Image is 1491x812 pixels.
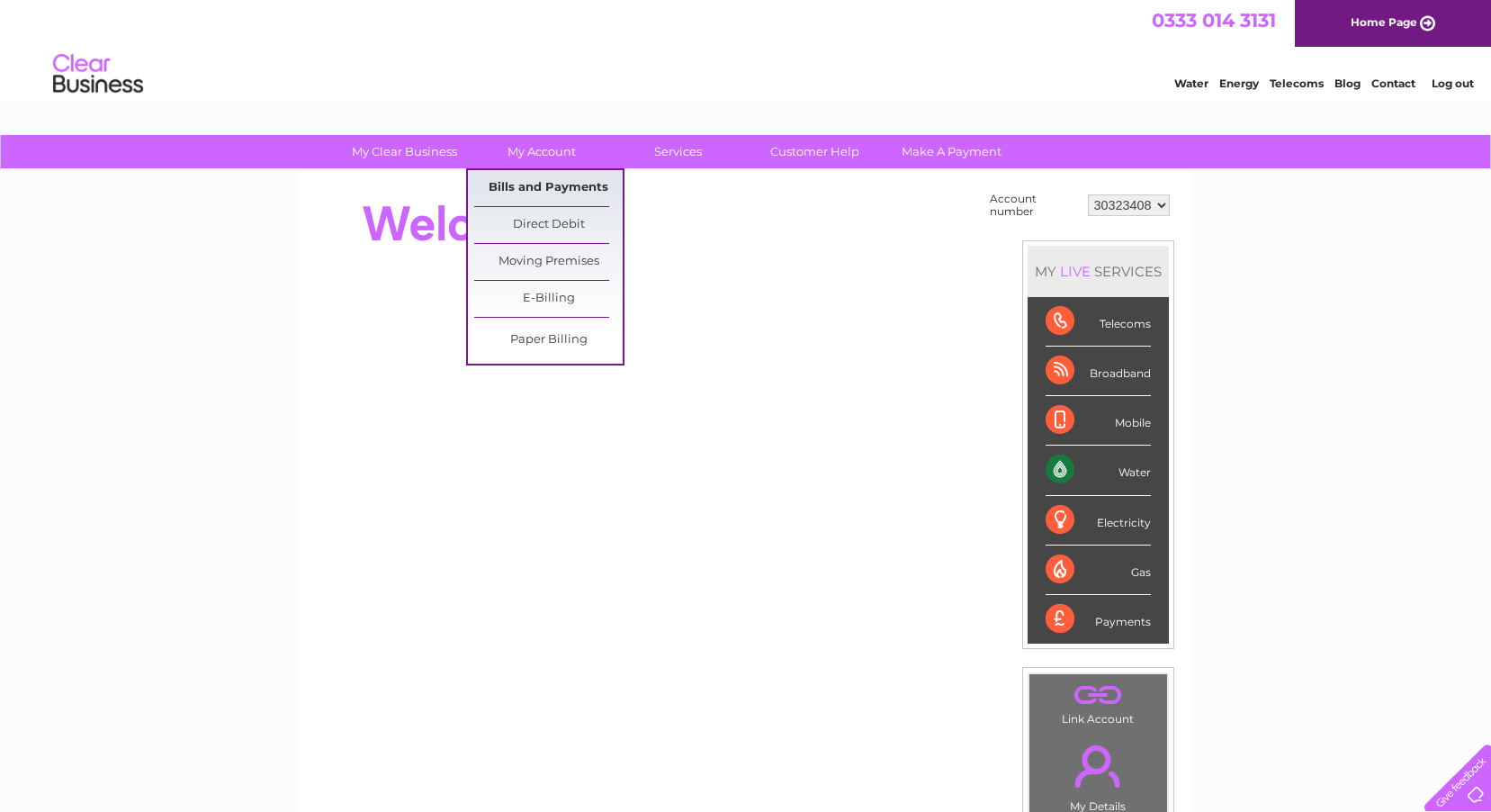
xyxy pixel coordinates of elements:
[1371,77,1415,90] a: Contact
[1034,679,1163,710] a: .
[1219,77,1259,90] a: Energy
[474,170,623,206] a: Bills and Payments
[52,47,144,102] img: logo.png
[1270,77,1324,90] a: Telecoms
[1028,673,1168,730] td: Link Account
[467,135,615,168] a: My Account
[604,135,752,168] a: Services
[985,188,1083,222] td: Account number
[1046,446,1151,495] div: Water
[1046,595,1151,644] div: Payments
[1046,496,1151,546] div: Electricity
[474,322,623,358] a: Paper Billing
[1174,77,1208,90] a: Water
[330,135,479,168] a: My Clear Business
[1046,546,1151,595] div: Gas
[474,207,623,243] a: Direct Debit
[1028,246,1169,297] div: MY SERVICES
[1046,396,1151,446] div: Mobile
[877,135,1026,168] a: Make A Payment
[1056,263,1094,280] div: LIVE
[474,244,623,280] a: Moving Premises
[1046,297,1151,347] div: Telecoms
[1034,735,1163,798] a: .
[474,281,623,317] a: E-Billing
[1046,347,1151,396] div: Broadband
[741,135,889,168] a: Customer Help
[1334,77,1361,90] a: Blog
[1152,9,1276,32] a: 0333 014 3131
[1432,77,1474,90] a: Log out
[321,10,1172,87] div: Clear Business is a trading name of Verastar Limited (registered in [GEOGRAPHIC_DATA] No. 3667643...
